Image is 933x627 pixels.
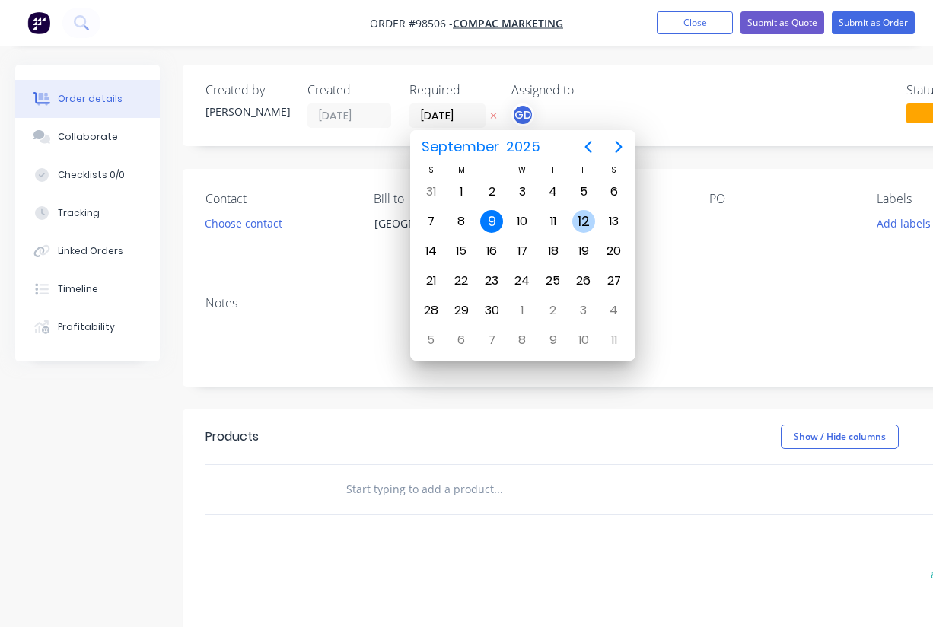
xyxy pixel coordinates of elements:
[15,156,160,194] button: Checklists 0/0
[573,132,603,162] button: Previous page
[832,11,915,34] button: Submit as Order
[572,240,595,263] div: Friday, September 19, 2025
[603,329,626,352] div: Saturday, October 11, 2025
[542,240,565,263] div: Thursday, September 18, 2025
[450,269,473,292] div: Monday, September 22, 2025
[480,180,503,203] div: Tuesday, September 2, 2025
[480,269,503,292] div: Tuesday, September 23, 2025
[15,232,160,270] button: Linked Orders
[27,11,50,34] img: Factory
[446,164,476,177] div: M
[603,210,626,233] div: Saturday, September 13, 2025
[507,164,537,177] div: W
[374,192,517,206] div: Bill to
[603,299,626,322] div: Saturday, October 4, 2025
[511,240,533,263] div: Wednesday, September 17, 2025
[205,103,289,119] div: [PERSON_NAME]
[453,16,563,30] a: COMPAC MARKETING
[572,299,595,322] div: Friday, October 3, 2025
[511,103,534,126] button: GD
[542,180,565,203] div: Thursday, September 4, 2025
[476,164,507,177] div: T
[418,133,502,161] span: September
[480,210,503,233] div: Today, Tuesday, September 9, 2025
[15,308,160,346] button: Profitability
[58,244,123,258] div: Linked Orders
[450,180,473,203] div: Monday, September 1, 2025
[205,83,289,97] div: Created by
[361,212,514,261] div: [GEOGRAPHIC_DATA],
[480,329,503,352] div: Tuesday, October 7, 2025
[419,299,442,322] div: Sunday, September 28, 2025
[542,299,565,322] div: Thursday, October 2, 2025
[603,240,626,263] div: Saturday, September 20, 2025
[603,269,626,292] div: Saturday, September 27, 2025
[307,83,391,97] div: Created
[450,329,473,352] div: Monday, October 6, 2025
[419,329,442,352] div: Sunday, October 5, 2025
[603,180,626,203] div: Saturday, September 6, 2025
[450,299,473,322] div: Monday, September 29, 2025
[568,164,599,177] div: F
[511,329,533,352] div: Wednesday, October 8, 2025
[15,194,160,232] button: Tracking
[419,180,442,203] div: Sunday, August 31, 2025
[709,192,853,206] div: PO
[374,213,501,234] div: [GEOGRAPHIC_DATA],
[419,269,442,292] div: Sunday, September 21, 2025
[412,133,549,161] button: September2025
[572,269,595,292] div: Friday, September 26, 2025
[416,164,446,177] div: S
[419,210,442,233] div: Sunday, September 7, 2025
[572,180,595,203] div: Friday, September 5, 2025
[450,210,473,233] div: Monday, September 8, 2025
[511,83,664,97] div: Assigned to
[480,240,503,263] div: Tuesday, September 16, 2025
[511,180,533,203] div: Wednesday, September 3, 2025
[58,168,125,182] div: Checklists 0/0
[197,212,291,233] button: Choose contact
[502,133,543,161] span: 2025
[15,270,160,308] button: Timeline
[572,329,595,352] div: Friday, October 10, 2025
[511,210,533,233] div: Wednesday, September 10, 2025
[58,92,123,106] div: Order details
[58,320,115,334] div: Profitability
[511,269,533,292] div: Wednesday, September 24, 2025
[480,299,503,322] div: Tuesday, September 30, 2025
[542,269,565,292] div: Thursday, September 25, 2025
[409,83,493,97] div: Required
[450,240,473,263] div: Monday, September 15, 2025
[58,130,118,144] div: Collaborate
[603,132,634,162] button: Next page
[15,80,160,118] button: Order details
[781,425,899,449] button: Show / Hide columns
[205,428,259,446] div: Products
[511,299,533,322] div: Wednesday, October 1, 2025
[15,118,160,156] button: Collaborate
[599,164,629,177] div: S
[538,164,568,177] div: T
[542,329,565,352] div: Thursday, October 9, 2025
[740,11,824,34] button: Submit as Quote
[370,16,453,30] span: Order #98506 -
[419,240,442,263] div: Sunday, September 14, 2025
[542,210,565,233] div: Thursday, September 11, 2025
[205,192,349,206] div: Contact
[345,474,650,504] input: Start typing to add a product...
[572,210,595,233] div: Friday, September 12, 2025
[657,11,733,34] button: Close
[58,282,98,296] div: Timeline
[58,206,100,220] div: Tracking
